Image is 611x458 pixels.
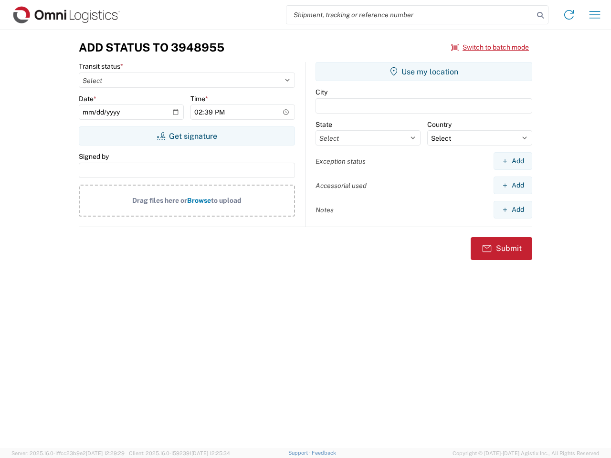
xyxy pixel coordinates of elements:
[316,88,327,96] label: City
[316,62,532,81] button: Use my location
[211,197,242,204] span: to upload
[79,126,295,146] button: Get signature
[451,40,529,55] button: Switch to batch mode
[316,181,367,190] label: Accessorial used
[187,197,211,204] span: Browse
[129,450,230,456] span: Client: 2025.16.0-1592391
[79,152,109,161] label: Signed by
[316,157,366,166] label: Exception status
[86,450,125,456] span: [DATE] 12:29:29
[286,6,534,24] input: Shipment, tracking or reference number
[494,177,532,194] button: Add
[191,450,230,456] span: [DATE] 12:25:34
[471,237,532,260] button: Submit
[79,41,224,54] h3: Add Status to 3948955
[316,120,332,129] label: State
[79,62,123,71] label: Transit status
[79,94,96,103] label: Date
[494,201,532,219] button: Add
[453,449,600,458] span: Copyright © [DATE]-[DATE] Agistix Inc., All Rights Reserved
[288,450,312,456] a: Support
[312,450,336,456] a: Feedback
[132,197,187,204] span: Drag files here or
[494,152,532,170] button: Add
[190,94,208,103] label: Time
[316,206,334,214] label: Notes
[11,450,125,456] span: Server: 2025.16.0-1ffcc23b9e2
[427,120,452,129] label: Country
